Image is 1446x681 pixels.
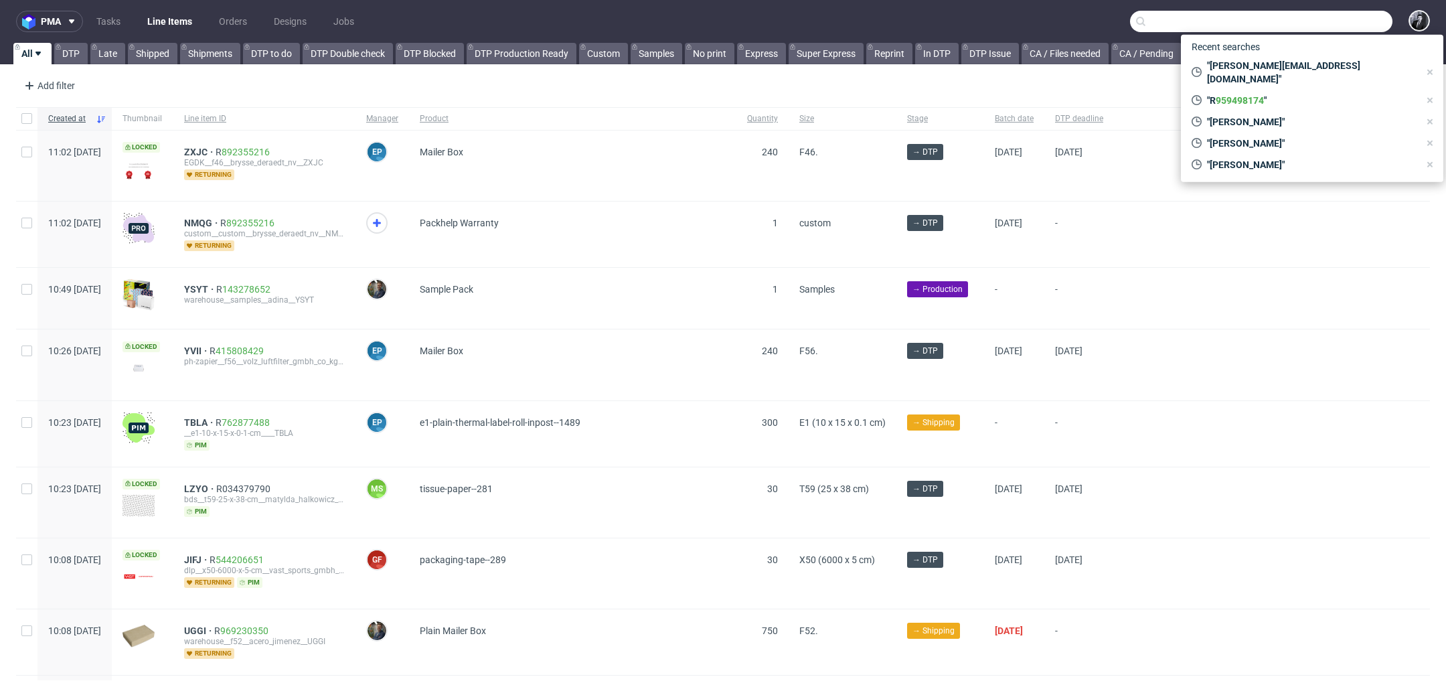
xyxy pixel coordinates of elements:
span: Product [420,113,726,125]
span: Locked [123,550,160,560]
span: → Shipping [912,417,955,429]
span: [DATE] [1055,147,1082,157]
span: → DTP [912,554,938,566]
a: R969230350 [214,625,271,636]
a: R143278652 [216,284,273,295]
a: CA / Pending [1111,43,1182,64]
span: → DTP [912,217,938,229]
a: Tasks [88,11,129,32]
a: R892355216 [220,218,277,228]
a: All [13,43,52,64]
a: R544206651 [210,554,266,565]
span: tissue-paper--281 [420,483,493,494]
span: Sample Pack [420,284,473,295]
div: dlp__x50-6000-x-5-cm__vast_sports_gmbh__JIFJ [184,565,345,576]
span: Packhelp Warranty [420,218,499,228]
span: returning [184,648,234,659]
span: 10:08 [DATE] [48,554,101,565]
span: [DATE] [995,346,1022,356]
a: R415808429 [210,346,266,356]
span: [DATE] [1055,346,1082,356]
a: Samples [631,43,682,64]
span: 750 [762,625,778,636]
span: Mailer Box [420,147,463,157]
span: pim [237,577,262,588]
a: TBLA [184,417,216,428]
span: E1 (10 x 15 x 0.1 cm) [799,417,886,428]
figcaption: EP [368,413,386,432]
a: Designs [266,11,315,32]
span: T59 (25 x 38 cm) [799,483,869,494]
span: returning [184,577,234,588]
span: "[PERSON_NAME]" [1202,115,1419,129]
span: Size [799,113,886,125]
img: Maciej Sobola [368,280,386,299]
a: UGGI [184,625,214,636]
span: 240 [762,346,778,356]
span: 300 [762,417,778,428]
span: - [1055,417,1103,451]
figcaption: GF [368,550,386,569]
img: plain-eco.9b3ba858dad33fd82c36.png [123,625,155,648]
a: DTP [54,43,88,64]
span: 30 [767,483,778,494]
a: 959498174 [1216,95,1264,106]
span: Thumbnail [123,113,163,125]
span: Plain Mailer Box [420,625,486,636]
a: DTP Issue [961,43,1019,64]
div: custom__custom__brysse_deraedt_nv__NMQG [184,228,345,239]
div: ph-zapier__f56__volz_luftfilter_gmbh_co_kg__YVII [184,356,345,367]
span: 10:23 [DATE] [48,483,101,494]
span: Created at [48,113,90,125]
span: F46. [799,147,818,157]
img: Maciej Sobola [368,621,386,640]
a: Jobs [325,11,362,32]
span: - [1055,284,1103,313]
div: __e1-10-x-15-x-0-1-cm____TBLA [184,428,345,439]
span: e1-plain-thermal-label-roll-inpost--1489 [420,417,580,428]
span: 10:49 [DATE] [48,284,101,295]
a: YVII [184,346,210,356]
span: Stage [907,113,973,125]
span: Manager [366,113,398,125]
span: - [995,417,1034,451]
span: packaging-tape--289 [420,554,506,565]
span: R [210,346,266,356]
a: 892355216 [222,147,270,157]
span: R034379790 [216,483,273,494]
span: YSYT [184,284,216,295]
a: 544206651 [216,554,264,565]
span: 10:08 [DATE] [48,625,101,636]
span: DTP deadline [1055,113,1103,125]
a: LZYO [184,483,216,494]
span: [DATE] [995,483,1022,494]
span: F56. [799,346,818,356]
span: - [995,284,1034,313]
span: pim [184,440,210,451]
a: No print [685,43,734,64]
img: version_two_editor_design [123,359,155,377]
span: → Shipping [912,625,955,637]
a: Line Items [139,11,200,32]
a: DTP Double check [303,43,393,64]
a: DTP to do [243,43,300,64]
a: Express [737,43,786,64]
span: Line item ID [184,113,345,125]
figcaption: MS [368,479,386,498]
span: R [216,284,273,295]
span: 10:26 [DATE] [48,346,101,356]
span: JIFJ [184,554,210,565]
a: R762877488 [216,417,272,428]
span: "R " [1202,94,1419,107]
a: NMQG [184,218,220,228]
span: Samples [799,284,835,295]
span: → DTP [912,146,938,158]
div: bds__t59-25-x-38-cm__matylda_halkowicz_studio_projektowe__LZYO [184,494,345,505]
a: 969230350 [220,625,268,636]
a: Late [90,43,125,64]
a: ZXJC [184,147,216,157]
img: version_two_editor_design.png [123,574,155,579]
